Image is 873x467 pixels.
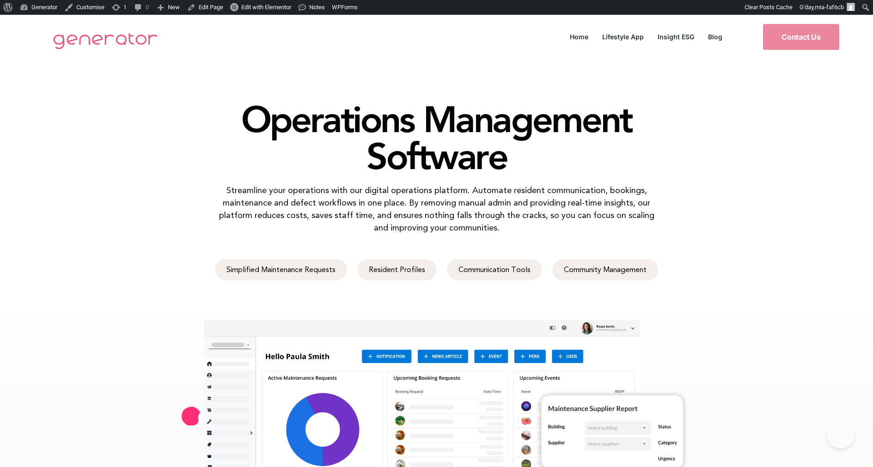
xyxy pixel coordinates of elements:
span: Contact Us [781,33,821,41]
p: Streamline your operations with our digital operations platform. Automate resident communication,... [213,184,660,234]
a: Blog [701,30,729,43]
span: Community Management [564,266,647,273]
a: Lifestyle App [595,30,651,43]
iframe: Toggle Customer Support [827,421,855,449]
a: Resident Profiles [357,259,437,280]
a: Simplified Maintenance Requests [215,259,347,280]
a: Contact Us [763,24,839,50]
a: Insight ESG [651,30,701,43]
nav: Menu [563,30,729,43]
span: Resident Profiles [369,266,425,273]
span: Edit with Elementor [241,4,291,11]
h1: Operations Management Software [173,101,700,175]
span: Simplified Maintenance Requests [226,266,336,273]
a: Home [563,30,595,43]
a: Communication Tools [447,259,542,280]
span: mia-faf6cb [815,4,844,11]
span: Communication Tools [458,266,531,273]
a: Community Management [552,259,658,280]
